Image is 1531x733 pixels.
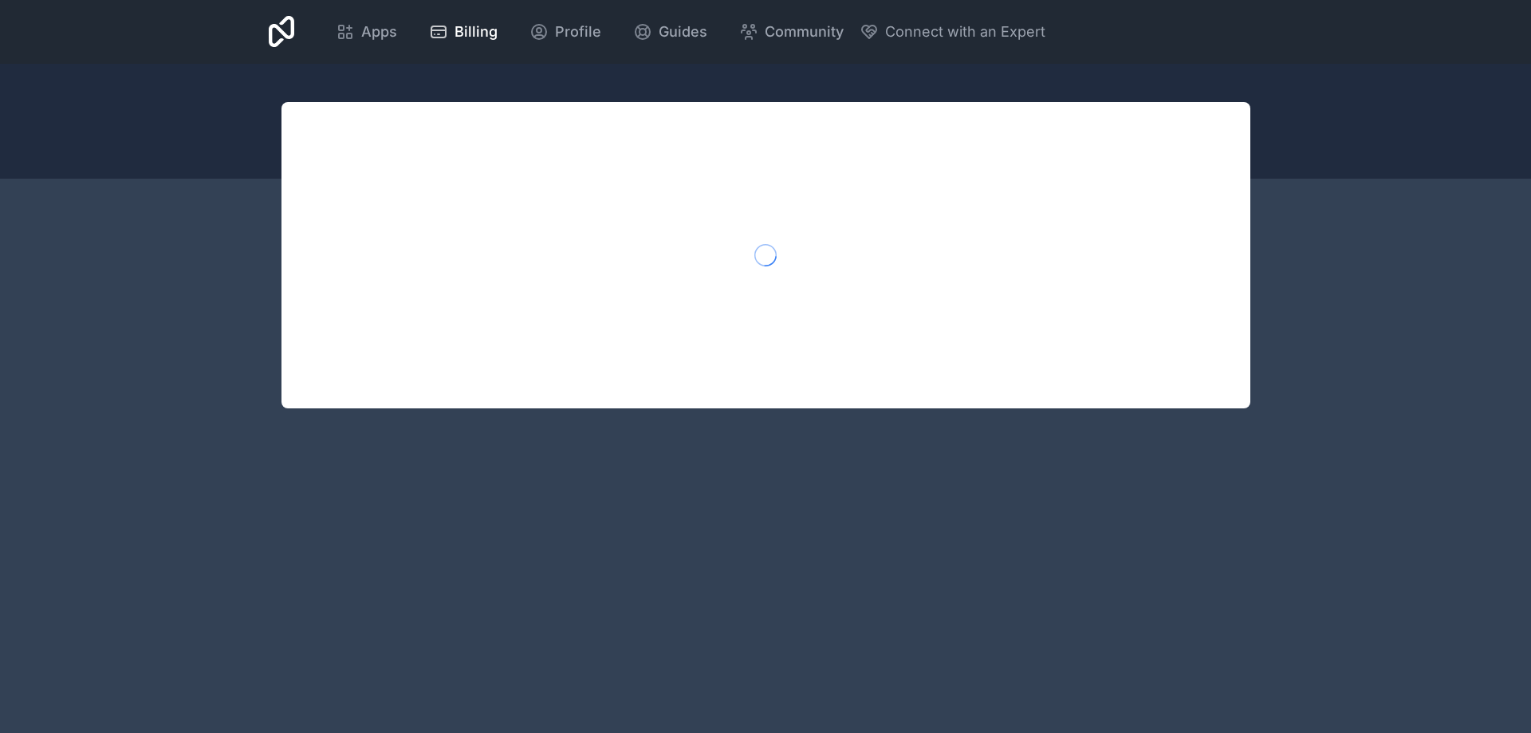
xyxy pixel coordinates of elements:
button: Connect with an Expert [860,21,1045,43]
a: Billing [416,14,510,49]
a: Profile [517,14,614,49]
span: Apps [361,21,397,43]
a: Guides [620,14,720,49]
span: Connect with an Expert [885,21,1045,43]
a: Community [726,14,856,49]
span: Community [765,21,844,43]
span: Profile [555,21,601,43]
span: Billing [455,21,498,43]
span: Guides [659,21,707,43]
a: Apps [323,14,410,49]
